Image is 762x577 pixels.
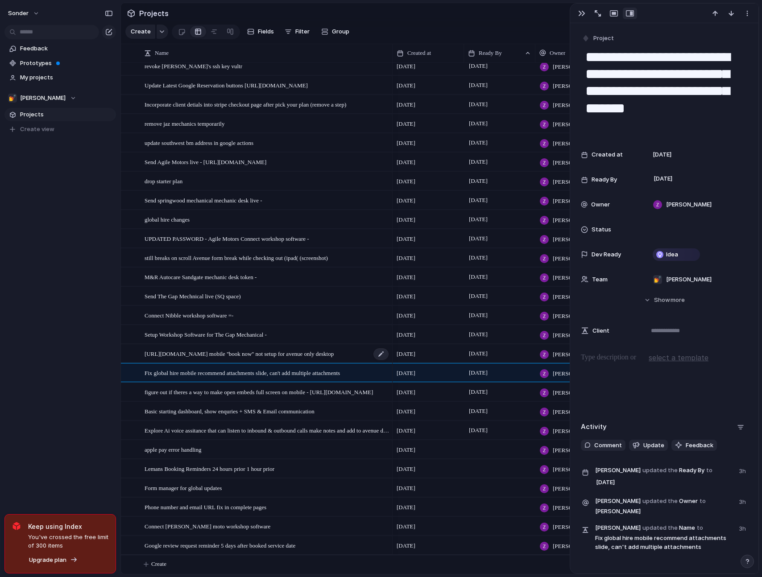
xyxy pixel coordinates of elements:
span: Form manager for global updates [145,482,222,493]
span: Explore Ai voice assitance that can listen to inbound & outbound calls make notes and add to aven... [145,425,389,435]
button: sonder [4,6,44,21]
span: [PERSON_NAME] [553,197,599,206]
span: Create [131,27,151,36]
span: [DATE] [397,503,415,512]
a: Prototypes [4,57,116,70]
span: Connect Nibble workshop software =- [145,310,233,320]
span: [PERSON_NAME] [553,139,599,148]
span: [PERSON_NAME] [553,254,599,263]
span: [PERSON_NAME] [553,523,599,532]
span: Update [643,441,664,450]
span: [DATE] [467,425,490,436]
span: [PERSON_NAME] [553,484,599,493]
span: Prototypes [20,59,113,68]
span: to [697,523,703,532]
span: Team [592,275,608,284]
span: [DATE] [397,100,415,109]
span: [DATE] [467,61,490,71]
span: [PERSON_NAME] [553,235,599,244]
span: [DATE] [467,348,490,359]
span: [DATE] [467,272,490,282]
span: Fields [258,27,274,36]
span: [DATE] [467,291,490,301]
span: Projects [137,5,170,21]
span: Fix global hire mobile recommend attachments slide, can't add multiple attachments [145,367,340,378]
span: updated the [642,466,678,475]
span: still breaks on scroll Avenue form break while checking out (ipad( (screenshot) [145,252,328,263]
span: Status [592,225,611,234]
span: [DATE] [467,214,490,225]
span: revoke [PERSON_NAME]'s ssh key vultr [145,61,242,71]
button: Comment [581,440,625,451]
span: [PERSON_NAME] [553,293,599,301]
span: [DATE] [397,139,415,148]
span: [DATE] [397,426,415,435]
span: apple pay error handling [145,444,201,454]
span: [DATE] [467,310,490,321]
span: [DATE] [653,150,671,159]
span: Owner [550,49,565,58]
span: [PERSON_NAME] [553,503,599,512]
span: [DATE] [467,367,490,378]
span: [PERSON_NAME] [666,275,712,284]
span: [PERSON_NAME] [553,331,599,340]
span: [PERSON_NAME] [553,177,599,186]
span: Project [593,34,614,43]
button: Create view [4,123,116,136]
span: [DATE] [397,330,415,339]
span: 3h [739,523,748,533]
span: [DATE] [467,118,490,129]
span: [DATE] [397,541,415,550]
span: Client [592,326,609,335]
span: Update Latest Google Reservation buttons [URL][DOMAIN_NAME] [145,80,308,90]
span: [DATE] [397,81,415,90]
button: Group [317,25,354,39]
span: [PERSON_NAME] [553,120,599,129]
span: [DATE] [397,196,415,205]
span: [DATE] [467,329,490,340]
span: [URL][DOMAIN_NAME] mobile ''book now'' not setup for avenue only desktop [145,348,334,359]
span: [PERSON_NAME] [553,388,599,397]
span: [DATE] [397,120,415,128]
span: [PERSON_NAME] [595,466,641,475]
span: [PERSON_NAME] [553,82,599,91]
span: [DATE] [467,80,490,91]
span: sonder [8,9,29,18]
span: [DATE] [467,176,490,186]
span: updated the [642,497,678,506]
span: [DATE] [467,137,490,148]
span: [PERSON_NAME] [595,497,641,506]
span: drop starter plan [145,176,182,186]
span: Created at [407,49,431,58]
button: Update [629,440,668,451]
span: Filter [295,27,310,36]
button: Showmore [581,292,748,308]
span: [PERSON_NAME] [553,446,599,455]
span: select a template [649,352,708,363]
span: figure out if theres a way to make open embeds full screen on mobile - [URL][DOMAIN_NAME] [145,387,373,397]
span: Group [332,27,349,36]
span: [PERSON_NAME] [553,312,599,321]
span: Projects [20,110,113,119]
h2: Activity [581,422,607,432]
span: [DATE] [467,157,490,167]
span: [DATE] [397,62,415,71]
span: Send Agile Motors live - [URL][DOMAIN_NAME] [145,157,266,167]
span: Ready By [595,465,733,489]
span: M&R Autocare Sandgate mechanic desk token - [145,272,257,282]
span: Phone number and email URL fix in complete pages [145,502,266,512]
span: [PERSON_NAME] [553,273,599,282]
span: [DATE] [397,292,415,301]
span: [DATE] [397,484,415,493]
span: UPDATED PASSWORD - Agile Motors Connect workshop software - [145,233,309,243]
span: Keep using Index [28,522,108,531]
span: [DATE] [397,407,415,416]
span: Create view [20,125,54,134]
span: Create [151,560,166,569]
button: select a template [647,351,710,364]
span: Feedback [20,44,113,53]
span: Connect [PERSON_NAME] moto workshop software [145,521,270,531]
span: 3h [739,465,748,476]
span: [DATE] [467,406,490,416]
span: [DATE] [594,477,617,488]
